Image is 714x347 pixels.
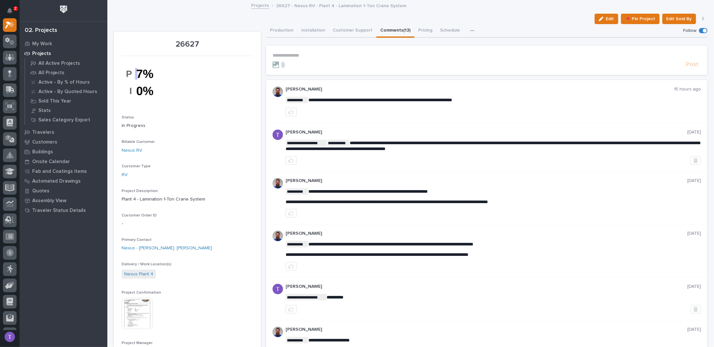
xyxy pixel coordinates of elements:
[687,178,701,184] p: [DATE]
[124,271,153,278] a: Nexus Plant 4
[662,14,696,24] button: Edit Sold By
[25,77,107,87] a: Active - By % of Hours
[38,108,51,114] p: Stats
[625,15,655,23] span: 📌 Pin Project
[3,4,17,18] button: Notifications
[687,327,701,332] p: [DATE]
[32,178,81,184] p: Automated Drawings
[621,14,660,24] button: 📌 Pin Project
[286,262,297,271] button: like this post
[32,51,51,57] p: Projects
[691,156,701,165] button: Delete post
[38,79,90,85] p: Active - By % of Hours
[32,169,87,174] p: Fab and Coatings Items
[251,1,269,9] a: Projects
[32,188,49,194] p: Quotes
[122,122,253,129] p: In Progress
[122,214,157,217] span: Customer Order ID
[25,59,107,68] a: All Active Projects
[14,6,17,11] p: 2
[436,24,464,38] button: Schedule
[667,15,692,23] span: Edit Sold By
[273,231,283,241] img: 6hTokn1ETDGPf9BPokIQ
[273,130,283,140] img: ACg8ocJzp6JlAsqLGFZa5W8tbqkQlkB-IFH8Jc3uquxdqLOf1XPSWw=s96-c
[122,147,142,154] a: Nexus RV
[20,39,107,49] a: My Work
[25,96,107,105] a: Sold This Year
[20,196,107,205] a: Assembly View
[122,140,155,144] span: Billable Customer
[25,115,107,124] a: Sales Category Export
[297,24,329,38] button: Installation
[606,16,614,22] span: Edit
[3,330,17,344] button: users-avatar
[595,14,618,24] button: Edit
[122,189,158,193] span: Project Description
[286,87,674,92] p: [PERSON_NAME]
[122,196,253,203] p: Plant 4 - Lamination 1-Ton Crane System
[286,108,297,116] button: like this post
[32,41,52,47] p: My Work
[20,205,107,215] a: Traveler Status Details
[683,61,701,68] button: Post
[286,305,297,313] button: like this post
[122,245,212,252] a: Nexus - [PERSON_NAME]. [PERSON_NAME]
[25,106,107,115] a: Stats
[38,70,64,76] p: All Projects
[687,231,701,236] p: [DATE]
[38,61,80,66] p: All Active Projects
[276,2,407,9] p: 26627 - Nexus RV - Plant 4 - Lamination 1-Ton Crane System
[376,24,414,38] button: Comments (13)
[286,156,297,165] button: like this post
[122,40,253,49] p: 26627
[20,176,107,186] a: Automated Drawings
[122,341,153,345] span: Project Manager
[674,87,701,92] p: 15 hours ago
[20,127,107,137] a: Travelers
[414,24,436,38] button: Pricing
[686,61,698,68] span: Post
[122,291,161,295] span: Project Confirmation
[25,68,107,77] a: All Projects
[286,130,687,135] p: [PERSON_NAME]
[286,231,687,236] p: [PERSON_NAME]
[286,209,297,217] button: like this post
[691,305,701,313] button: Delete post
[122,262,171,266] span: Delivery / Work Location(s)
[32,198,66,204] p: Assembly View
[38,117,90,123] p: Sales Category Export
[32,139,57,145] p: Customers
[122,116,134,119] span: Status
[122,172,128,178] a: RV
[273,284,283,294] img: ACg8ocJzp6JlAsqLGFZa5W8tbqkQlkB-IFH8Jc3uquxdqLOf1XPSWw=s96-c
[20,49,107,58] a: Projects
[20,137,107,147] a: Customers
[286,284,687,289] p: [PERSON_NAME]
[286,178,687,184] p: [PERSON_NAME]
[687,130,701,135] p: [DATE]
[38,89,97,95] p: Active - By Quoted Hours
[266,24,297,38] button: Production
[122,164,151,168] span: Customer Type
[25,27,57,34] div: 02. Projects
[122,220,253,227] p: -
[32,149,53,155] p: Buildings
[20,147,107,157] a: Buildings
[32,159,70,165] p: Onsite Calendar
[286,327,687,332] p: [PERSON_NAME]
[687,284,701,289] p: [DATE]
[58,3,70,15] img: Workspace Logo
[38,98,71,104] p: Sold This Year
[273,87,283,97] img: 6hTokn1ETDGPf9BPokIQ
[32,208,86,214] p: Traveler Status Details
[122,60,170,105] img: Izn2OjBafMhs0StdyLuG0aDunEN1_hgrkTxkutVqP1U
[20,186,107,196] a: Quotes
[122,238,152,242] span: Primary Contact
[8,8,17,18] div: Notifications2
[329,24,376,38] button: Customer Support
[20,157,107,166] a: Onsite Calendar
[273,178,283,188] img: 6hTokn1ETDGPf9BPokIQ
[20,166,107,176] a: Fab and Coatings Items
[273,327,283,337] img: 6hTokn1ETDGPf9BPokIQ
[683,28,696,34] p: Follow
